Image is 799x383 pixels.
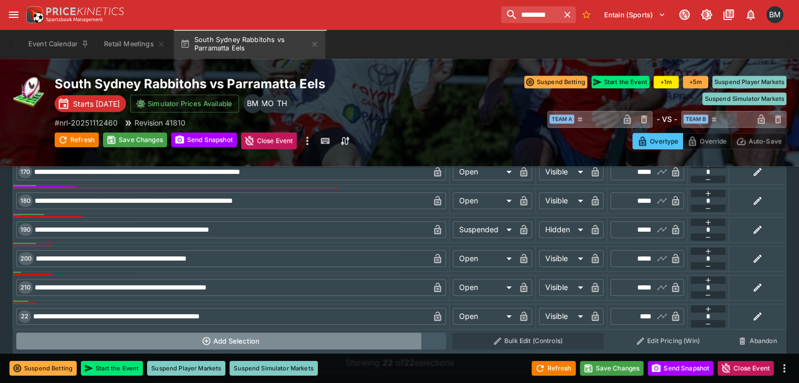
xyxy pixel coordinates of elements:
[578,6,595,23] button: No Bookmarks
[610,333,726,349] button: Edit Pricing (Win)
[539,279,587,296] div: Visible
[539,308,587,325] div: Visible
[731,133,786,149] button: Auto-Save
[18,168,32,175] span: 170
[46,17,103,22] img: Sportsbook Management
[682,133,731,149] button: Override
[683,115,708,123] span: Team B
[453,221,515,238] div: Suspended
[103,132,167,147] button: Save Changes
[452,333,604,349] button: Bulk Edit (Controls)
[453,279,515,296] div: Open
[732,333,783,349] button: Abandon
[598,6,672,23] button: Select Tenant
[539,163,587,180] div: Visible
[539,250,587,267] div: Visible
[549,115,574,123] span: Team A
[453,192,515,209] div: Open
[501,6,559,23] input: search
[702,92,786,105] button: Suspend Simulator Markets
[675,5,694,24] button: Connected to PK
[749,136,782,147] p: Auto-Save
[700,136,727,147] p: Override
[13,76,46,109] img: rugby_league.png
[653,76,679,88] button: +1m
[55,117,118,128] p: Copy To Clipboard
[632,133,683,149] button: Overtype
[18,284,33,291] span: 210
[580,361,644,376] button: Save Changes
[134,117,185,128] p: Revision 41810
[18,197,33,204] span: 180
[524,76,587,88] button: Suspend Betting
[241,132,297,149] button: Close Event
[18,226,33,233] span: 190
[22,29,96,59] button: Event Calendar
[55,132,99,147] button: Refresh
[592,76,649,88] button: Start the Event
[763,3,786,26] button: Byron Monk
[712,76,786,88] button: Suspend Player Markets
[650,136,678,147] p: Overtype
[258,94,277,113] div: Mark O'Loughlan
[55,76,482,92] h2: Copy To Clipboard
[648,361,713,376] button: Send Snapshot
[16,333,447,349] button: Add Selection
[778,362,791,375] button: more
[174,29,325,59] button: South Sydney Rabbitohs vs Parramatta Eels
[98,29,171,59] button: Retail Meetings
[18,255,34,262] span: 200
[539,192,587,209] div: Visible
[73,98,120,109] p: Starts [DATE]
[719,5,738,24] button: Documentation
[453,308,515,325] div: Open
[81,361,143,376] button: Start the Event
[23,4,44,25] img: PriceKinetics Logo
[741,5,760,24] button: Notifications
[532,361,576,376] button: Refresh
[243,94,262,113] div: Byron Monk
[718,361,774,376] button: Close Event
[273,94,292,113] div: Todd Henderson
[171,132,237,147] button: Send Snapshot
[766,6,783,23] div: Byron Monk
[453,163,515,180] div: Open
[4,5,23,24] button: open drawer
[657,113,677,125] h6: - VS -
[230,361,318,376] button: Suspend Simulator Markets
[130,95,239,112] button: Simulator Prices Available
[453,250,515,267] div: Open
[301,132,314,149] button: more
[147,361,225,376] button: Suspend Player Markets
[697,5,716,24] button: Toggle light/dark mode
[632,133,786,149] div: Start From
[46,7,124,15] img: PriceKinetics
[683,76,708,88] button: +5m
[539,221,587,238] div: Hidden
[9,361,77,376] button: Suspend Betting
[19,313,30,320] span: 22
